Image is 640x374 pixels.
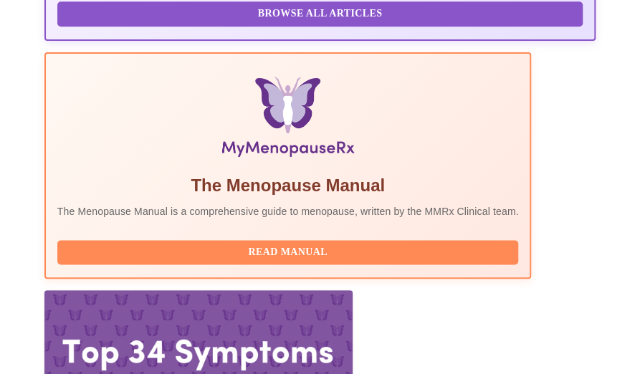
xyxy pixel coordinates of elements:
[130,77,445,163] img: Menopause Manual
[57,1,583,27] button: Browse All Articles
[57,6,586,19] a: Browse All Articles
[72,244,505,262] span: Read Manual
[57,174,519,197] h5: The Menopause Manual
[57,204,519,219] p: The Menopause Manual is a comprehensive guide to menopause, written by the MMRx Clinical team.
[72,5,568,23] span: Browse All Articles
[57,240,519,265] button: Read Manual
[57,245,522,257] a: Read Manual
